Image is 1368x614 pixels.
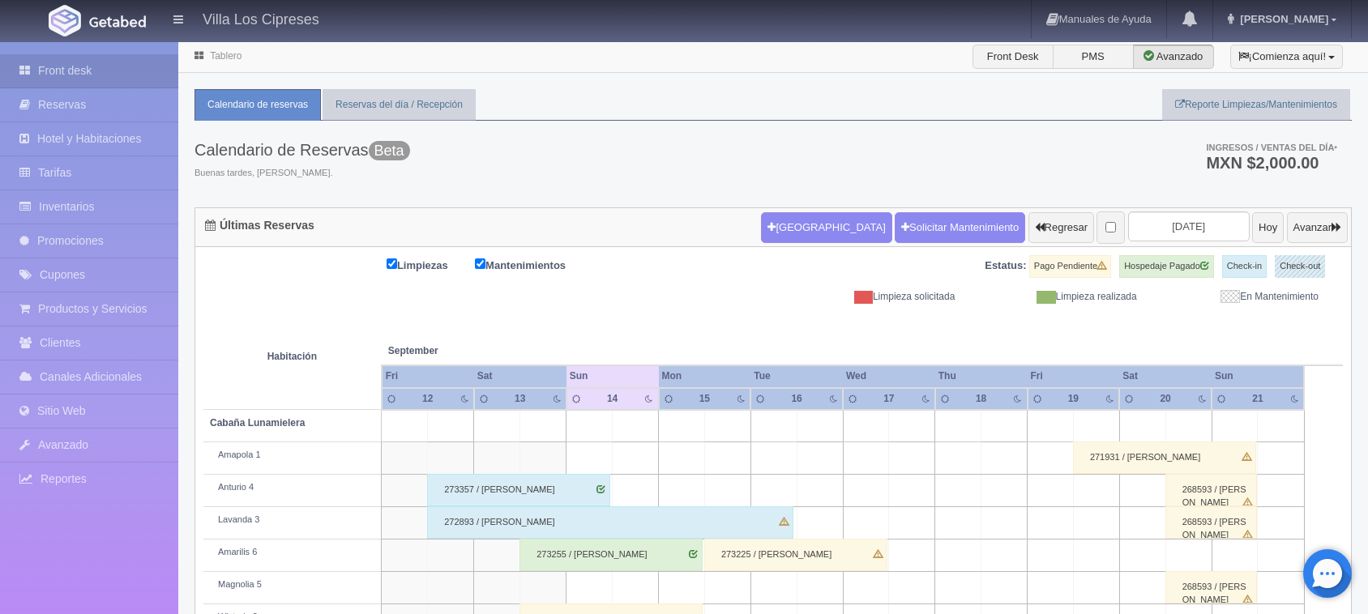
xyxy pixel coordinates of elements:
[1119,255,1214,278] label: Hospedaje Pagado
[1222,255,1267,278] label: Check-in
[1230,45,1343,69] button: ¡Comienza aquí!
[474,365,566,387] th: Sat
[973,45,1054,69] label: Front Desk
[1236,13,1328,25] span: [PERSON_NAME]
[49,5,81,36] img: Getabed
[427,474,610,506] div: 273357 / [PERSON_NAME]
[1165,571,1257,603] div: 268593 / [PERSON_NAME]
[369,141,410,160] span: Beta
[210,449,374,462] div: Amapola 1
[761,212,891,243] button: [GEOGRAPHIC_DATA]
[195,89,321,121] a: Calendario de reservas
[659,365,751,387] th: Mon
[195,141,410,159] h3: Calendario de Reservas
[1212,365,1304,387] th: Sun
[1059,392,1088,406] div: 19
[598,392,626,406] div: 14
[750,365,843,387] th: Tue
[388,344,560,358] span: September
[1206,155,1337,171] h3: MXN $2,000.00
[323,89,476,121] a: Reservas del día / Recepción
[475,255,590,274] label: Mantenimientos
[427,506,793,539] div: 272893 / [PERSON_NAME]
[210,578,374,591] div: Magnolia 5
[210,514,374,527] div: Lavanda 3
[1073,441,1256,474] div: 271931 / [PERSON_NAME]
[785,290,967,304] div: Limpieza solicitada
[195,167,410,180] span: Buenas tardes, [PERSON_NAME].
[935,365,1028,387] th: Thu
[690,392,719,406] div: 15
[843,365,935,387] th: Wed
[267,351,317,362] strong: Habitación
[506,392,534,406] div: 13
[205,220,314,232] h4: Últimas Reservas
[519,539,703,571] div: 273255 / [PERSON_NAME]
[210,481,374,494] div: Anturio 4
[210,546,374,559] div: Amarilis 6
[985,258,1026,274] label: Estatus:
[1028,365,1120,387] th: Fri
[1149,290,1331,304] div: En Mantenimiento
[1028,212,1094,243] button: Regresar
[387,255,472,274] label: Limpiezas
[1206,143,1337,152] span: Ingresos / Ventas del día
[1152,392,1180,406] div: 20
[1244,392,1272,406] div: 21
[875,392,904,406] div: 17
[704,539,887,571] div: 273225 / [PERSON_NAME]
[1252,212,1284,243] button: Hoy
[1165,506,1257,539] div: 268593 / [PERSON_NAME]
[895,212,1025,243] a: Solicitar Mantenimiento
[89,15,146,28] img: Getabed
[783,392,811,406] div: 16
[967,392,995,406] div: 18
[1162,89,1350,121] a: Reporte Limpiezas/Mantenimientos
[1119,365,1212,387] th: Sat
[387,258,397,269] input: Limpiezas
[1029,255,1111,278] label: Pago Pendiente
[967,290,1148,304] div: Limpieza realizada
[1287,212,1348,243] button: Avanzar
[475,258,485,269] input: Mantenimientos
[203,8,319,28] h4: Villa Los Cipreses
[1133,45,1214,69] label: Avanzado
[413,392,442,406] div: 12
[1275,255,1325,278] label: Check-out
[1053,45,1134,69] label: PMS
[1165,474,1257,506] div: 268593 / [PERSON_NAME]
[566,365,659,387] th: Sun
[382,365,474,387] th: Fri
[210,50,242,62] a: Tablero
[210,417,305,429] b: Cabaña Lunamielera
